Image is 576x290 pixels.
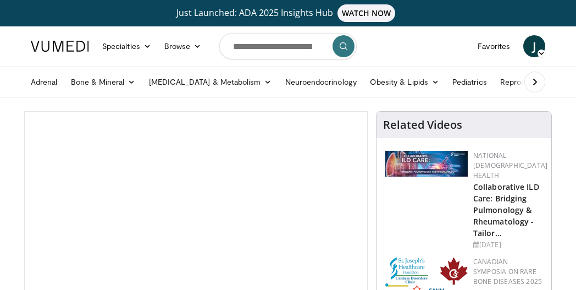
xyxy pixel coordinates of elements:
a: Reproductive [494,71,554,93]
img: VuMedi Logo [31,41,89,52]
a: Bone & Mineral [64,71,142,93]
a: Pediatrics [446,71,494,93]
a: Canadian Symposia on Rare Bone Diseases 2025 [473,257,542,286]
a: Collaborative ILD Care: Bridging Pulmonology & Rheumatology - Tailor… [473,182,539,238]
a: [MEDICAL_DATA] & Metabolism [142,71,279,93]
h4: Related Videos [383,118,462,132]
a: Neuroendocrinology [279,71,363,93]
a: Specialties [96,35,158,57]
a: Adrenal [24,71,64,93]
img: 7e341e47-e122-4d5e-9c74-d0a8aaff5d49.jpg.150x105_q85_autocrop_double_scale_upscale_version-0.2.jpg [385,151,468,177]
a: National [DEMOGRAPHIC_DATA] Health [473,151,547,180]
a: Browse [158,35,208,57]
a: Just Launched: ADA 2025 Insights HubWATCH NOW [24,4,552,22]
div: [DATE] [473,240,547,250]
a: J [523,35,545,57]
a: Obesity & Lipids [363,71,446,93]
a: Favorites [471,35,517,57]
span: WATCH NOW [337,4,396,22]
input: Search topics, interventions [219,33,357,59]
